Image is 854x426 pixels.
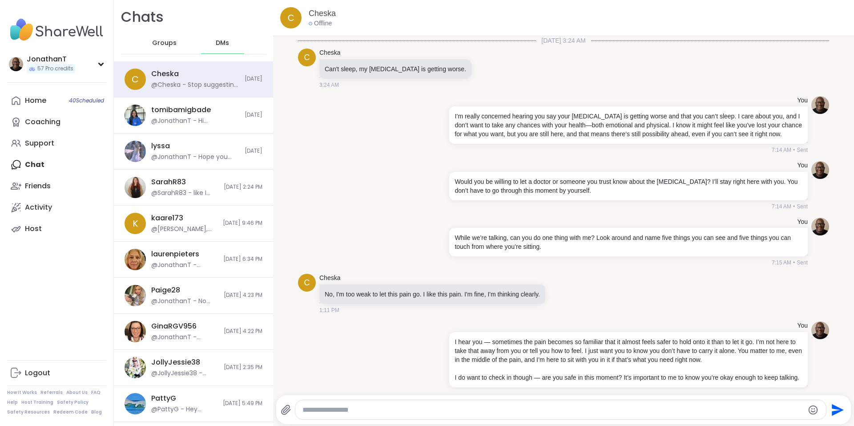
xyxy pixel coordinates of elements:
p: I do want to check in though — are you safe in this moment? It’s important to me to know you’re o... [455,373,802,382]
h4: You [797,161,808,170]
span: • [793,259,795,267]
a: Host Training [21,399,53,406]
a: How It Works [7,389,37,396]
a: Cheska [309,8,336,19]
p: Would you be willing to let a doctor or someone you trust know about the [MEDICAL_DATA]? I’ll sta... [455,177,802,195]
span: DMs [216,39,229,48]
span: Sent [797,259,808,267]
span: 7:14 AM [772,146,791,154]
div: kaare173 [151,213,183,223]
a: Blog [91,409,102,415]
span: • [793,389,795,398]
a: Help [7,399,18,406]
span: • [793,146,795,154]
span: 3:24 AM [319,81,339,89]
span: [DATE] 6:34 PM [223,256,262,263]
p: While we’re talking, can you do one thing with me? Look around and name five things you can see a... [455,233,802,251]
img: https://sharewell-space-live.sfo3.digitaloceanspaces.com/user-generated/b8d3f3a7-9067-4310-8616-1... [125,393,146,414]
h1: Chats [121,7,164,27]
a: Referrals [40,389,63,396]
a: Safety Resources [7,409,50,415]
span: Sent [797,203,808,211]
a: Friends [7,175,106,197]
span: 2:14 PM [771,389,791,398]
p: No, I'm too weak to let this pain go. I like this pain. I'm fine, I'm thinking clearly. [325,290,540,299]
div: @JonathanT - Hope you and the little ones are doing okay [DATE] 💛 just wanted you to know I’ve go... [151,153,239,162]
div: GinaRGV956 [151,321,197,331]
img: https://sharewell-space-live.sfo3.digitaloceanspaces.com/user-generated/0e2c5150-e31e-4b6a-957d-4... [811,96,829,114]
img: https://sharewell-space-live.sfo3.digitaloceanspaces.com/user-generated/0e2c5150-e31e-4b6a-957d-4... [811,218,829,235]
img: https://sharewell-space-live.sfo3.digitaloceanspaces.com/user-generated/d09931ca-1824-4a7b-8732-8... [125,285,146,306]
a: Home40Scheduled [7,90,106,111]
p: I’m really concerned hearing you say your [MEDICAL_DATA] is getting worse and that you can’t slee... [455,112,802,138]
a: Logout [7,362,106,384]
img: https://sharewell-space-live.sfo3.digitaloceanspaces.com/user-generated/bc6035c0-7e90-44a7-b260-1... [125,105,146,126]
span: [DATE] [245,111,262,119]
span: • [793,203,795,211]
img: https://sharewell-space-live.sfo3.digitaloceanspaces.com/user-generated/666f9ab0-b952-44c3-ad34-f... [125,141,146,162]
div: Activity [25,203,52,212]
span: 7:14 AM [772,203,791,211]
div: @JonathanT - [PERSON_NAME], I’m so sorry to hear that you and your daughter are sick. Please focu... [151,333,218,342]
div: Home [25,96,46,105]
div: Friends [25,181,51,191]
img: https://sharewell-space-live.sfo3.digitaloceanspaces.com/user-generated/6db1c613-e116-4ac2-aedd-9... [125,249,146,270]
div: @JonathanT - Thanks for letting me know, [PERSON_NAME]. It sounds frustrating when the platform g... [151,261,218,270]
div: Logout [25,368,50,378]
a: Cheska [319,49,340,57]
span: k [133,217,138,230]
a: Support [7,133,106,154]
button: Emoji picker [808,405,818,415]
div: Host [25,224,42,234]
img: https://sharewell-space-live.sfo3.digitaloceanspaces.com/user-generated/ad949235-6f32-41e6-8b9f-9... [125,177,146,198]
div: @JonathanT - Hi [PERSON_NAME] 🙂 it’s great to hear from you! How are you doing [DATE]? [151,117,239,126]
span: Sent [797,389,808,398]
img: https://sharewell-space-live.sfo3.digitaloceanspaces.com/user-generated/0e2c5150-e31e-4b6a-957d-4... [811,161,829,179]
a: FAQ [91,389,101,396]
span: [DATE] 4:22 PM [224,328,262,335]
span: [DATE] 9:46 PM [223,219,262,227]
div: @Cheska - Stop suggesting me those things, you think I need those? If I want to talk to them I wo... [151,81,239,89]
h4: You [797,321,808,330]
div: laurenpieters [151,249,199,259]
span: Groups [152,39,177,48]
button: Send [826,400,846,420]
span: 7:15 AM [772,259,791,267]
a: Coaching [7,111,106,133]
img: https://sharewell-space-live.sfo3.digitaloceanspaces.com/user-generated/3602621c-eaa5-4082-863a-9... [125,357,146,378]
img: ShareWell Nav Logo [7,14,106,45]
div: Cheska [151,69,179,79]
img: JonathanT [9,57,23,71]
span: 1:11 PM [319,306,339,314]
div: SarahR83 [151,177,186,187]
div: @JollyJessie38 - Thank u to my husband who took me out to lunch for an early birthday surprise ! [151,369,218,378]
div: tomibamigbade [151,105,211,115]
div: Support [25,138,54,148]
p: Can't sleep, my [MEDICAL_DATA] is getting worse. [325,65,466,73]
h4: You [797,218,808,227]
div: Offline [309,19,332,28]
span: [DATE] 5:49 PM [223,400,262,407]
div: @PattyG - Hey there! I’m not going to attend tonight. Got all my shots [DATE], all good just air ... [151,405,218,414]
div: @[PERSON_NAME], thank you for sharing so openly. I can hear how heavy it feels to sit with the re... [151,225,218,234]
span: [DATE] 3:24 AM [536,36,591,45]
div: JonathanT [27,54,75,64]
div: Paige28 [151,285,180,295]
span: 57 Pro credits [37,65,73,73]
span: 40 Scheduled [69,97,104,104]
h4: You [797,96,808,105]
span: [DATE] 2:35 PM [224,364,262,371]
span: [DATE] [245,147,262,155]
img: https://sharewell-space-live.sfo3.digitaloceanspaces.com/user-generated/194b960f-e8da-4b46-b584-e... [125,321,146,342]
div: lyssa [151,141,170,151]
span: C [304,52,310,64]
a: About Us [66,389,88,396]
div: JollyJessie38 [151,357,200,367]
span: C [304,277,310,289]
a: Safety Policy [57,399,89,406]
div: @JonathanT - No worries at all, [PERSON_NAME] — I’m just glad we connected. Thank you for the kin... [151,297,218,306]
p: I hear you — sometimes the pain becomes so familiar that it almost feels safer to hold onto it th... [455,337,802,364]
span: [DATE] [245,75,262,83]
a: Cheska [319,274,340,283]
a: Redeem Code [53,409,88,415]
